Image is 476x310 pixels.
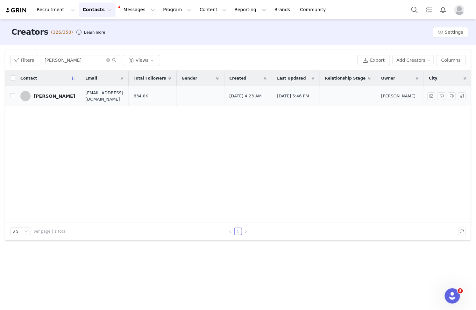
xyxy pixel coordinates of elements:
a: Tasks [422,3,436,17]
a: 1 [235,228,242,235]
button: Notifications [436,3,450,17]
span: 834.8K [134,93,148,99]
iframe: Intercom live chat [445,288,460,304]
span: (326/350) [51,29,73,36]
span: Created [230,75,246,81]
span: per page | 1 total [33,229,67,234]
button: Views [123,55,160,65]
a: [PERSON_NAME] [20,91,75,101]
div: Tooltip anchor [83,29,106,36]
button: Columns [436,55,466,65]
button: Profile [451,5,471,15]
i: icon: search [112,58,117,62]
button: Recruitment [33,3,79,17]
div: 25 [13,228,18,235]
span: 8 [458,288,463,293]
button: Export [358,55,390,65]
span: Relationship Stage [325,75,366,81]
button: Content [196,3,231,17]
span: City [429,75,437,81]
i: icon: right [244,230,248,234]
a: Community [296,3,333,17]
span: Owner [381,75,395,81]
span: [DATE] 4:23 AM [230,93,262,99]
button: Add Creators [393,55,434,65]
span: Last Updated [277,75,306,81]
img: placeholder-profile.jpg [454,5,465,15]
a: Brands [271,3,296,17]
div: [PERSON_NAME] [34,94,75,99]
span: Gender [182,75,197,81]
span: [EMAIL_ADDRESS][DOMAIN_NAME] [85,90,123,102]
i: icon: close-circle [106,58,110,62]
i: icon: left [229,230,232,234]
span: Contact [20,75,37,81]
button: Search [408,3,422,17]
li: 1 [234,228,242,235]
button: Program [159,3,195,17]
span: Total Followers [134,75,166,81]
h3: Creators [11,26,48,38]
span: Email [85,75,97,81]
span: [PERSON_NAME] [381,93,416,99]
button: Contacts [79,3,116,17]
li: Previous Page [227,228,234,235]
button: Filters [10,55,38,65]
span: [DATE] 5:46 PM [277,93,309,99]
input: Search... [41,55,120,65]
span: Send Email [438,92,448,100]
i: icon: down [24,229,28,234]
button: Reporting [231,3,270,17]
img: grin logo [5,7,27,13]
button: Settings [433,27,468,37]
li: Next Page [242,228,250,235]
button: Messages [116,3,159,17]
